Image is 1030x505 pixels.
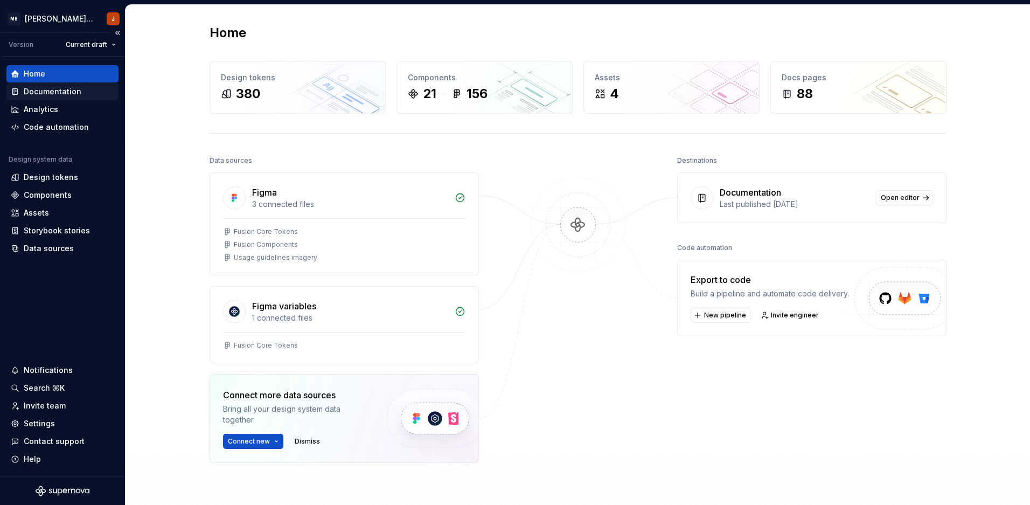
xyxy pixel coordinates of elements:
div: Bring all your design system data together. [223,404,368,425]
div: MB [8,12,20,25]
a: Code automation [6,119,119,136]
div: 156 [467,85,488,102]
div: Analytics [24,104,58,115]
div: 1 connected files [252,313,448,323]
a: Design tokens [6,169,119,186]
div: 4 [610,85,619,102]
a: Invite team [6,397,119,414]
div: Design tokens [24,172,78,183]
div: Invite team [24,400,66,411]
div: Fusion Core Tokens [234,227,298,236]
a: Assets [6,204,119,222]
a: Figma variables1 connected filesFusion Core Tokens [210,286,479,363]
div: Code automation [677,240,732,255]
div: Version [9,40,33,49]
div: [PERSON_NAME] Banking Fusion Design System [25,13,94,24]
h2: Home [210,24,246,41]
button: Contact support [6,433,119,450]
a: Figma3 connected filesFusion Core TokensFusion ComponentsUsage guidelines imagery [210,172,479,275]
button: Collapse sidebar [110,25,125,40]
div: Notifications [24,365,73,376]
div: Documentation [720,186,781,199]
a: Storybook stories [6,222,119,239]
span: Current draft [66,40,107,49]
a: Open editor [876,190,933,205]
div: Destinations [677,153,717,168]
div: Settings [24,418,55,429]
div: Components [24,190,72,200]
span: Invite engineer [771,311,819,320]
div: Assets [24,207,49,218]
button: Notifications [6,362,119,379]
div: Figma variables [252,300,316,313]
button: Search ⌘K [6,379,119,397]
div: Data sources [210,153,252,168]
div: 3 connected files [252,199,448,210]
div: Assets [595,72,748,83]
div: Storybook stories [24,225,90,236]
div: Connect more data sources [223,389,368,402]
div: Search ⌘K [24,383,65,393]
div: Data sources [24,243,74,254]
div: Documentation [24,86,81,97]
div: Fusion Components [234,240,298,249]
button: Current draft [61,37,121,52]
div: Contact support [24,436,85,447]
div: 380 [236,85,260,102]
a: Invite engineer [757,308,824,323]
a: Docs pages88 [770,61,947,114]
button: MB[PERSON_NAME] Banking Fusion Design SystemJ [2,7,123,30]
div: Code automation [24,122,89,133]
div: Usage guidelines imagery [234,253,317,262]
button: Connect new [223,434,283,449]
span: Dismiss [295,437,320,446]
div: Figma [252,186,277,199]
div: 88 [797,85,813,102]
div: Design system data [9,155,72,164]
span: New pipeline [704,311,746,320]
button: Help [6,451,119,468]
a: Design tokens380 [210,61,386,114]
a: Components21156 [396,61,573,114]
div: Help [24,454,41,465]
a: Home [6,65,119,82]
div: Components [408,72,561,83]
span: Open editor [881,193,920,202]
a: Data sources [6,240,119,257]
span: Connect new [228,437,270,446]
div: Docs pages [782,72,935,83]
a: Documentation [6,83,119,100]
a: Analytics [6,101,119,118]
a: Settings [6,415,119,432]
div: Export to code [691,273,849,286]
a: Components [6,186,119,204]
button: Dismiss [290,434,325,449]
div: Design tokens [221,72,374,83]
svg: Supernova Logo [36,486,89,496]
div: J [112,15,115,23]
div: Last published [DATE] [720,199,869,210]
button: New pipeline [691,308,751,323]
div: 21 [423,85,436,102]
div: Fusion Core Tokens [234,341,298,350]
a: Assets4 [583,61,760,114]
div: Build a pipeline and automate code delivery. [691,288,849,299]
div: Home [24,68,45,79]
